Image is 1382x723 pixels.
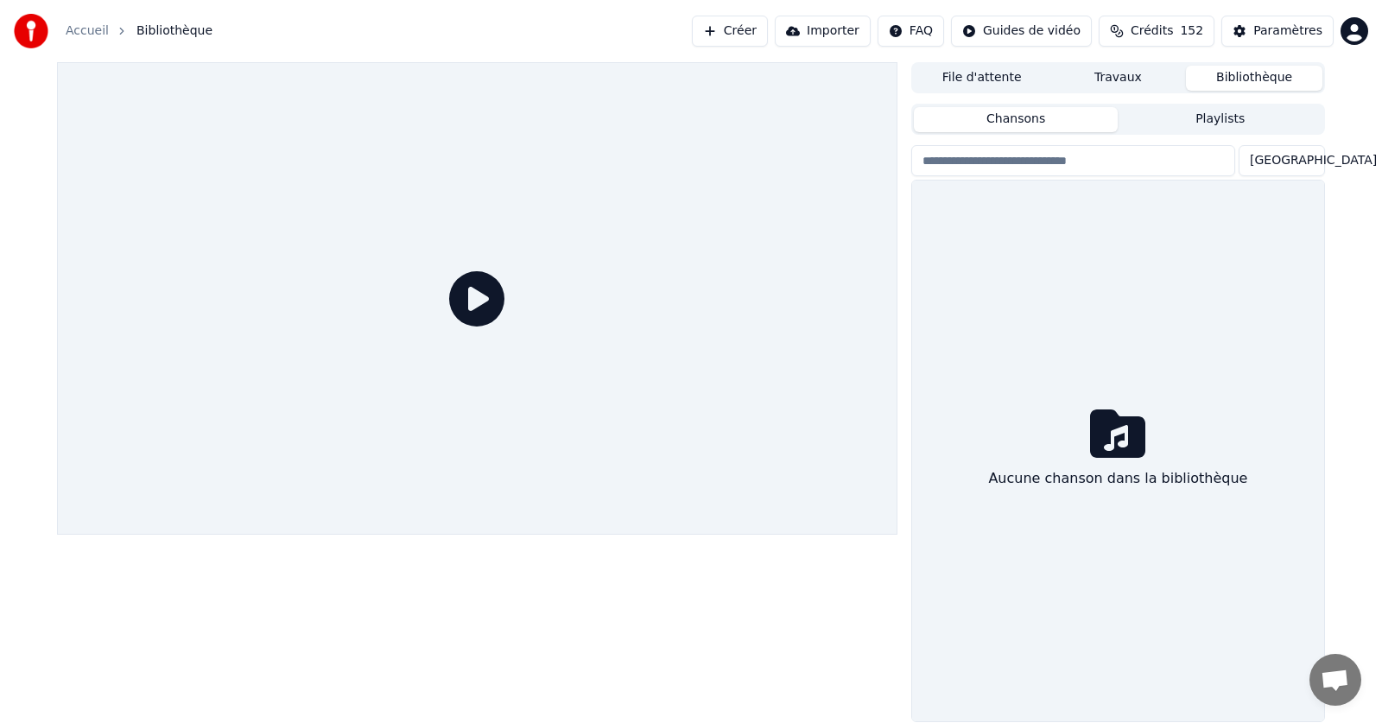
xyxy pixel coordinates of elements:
span: Bibliothèque [136,22,212,40]
a: Accueil [66,22,109,40]
span: 152 [1180,22,1203,40]
button: Guides de vidéo [951,16,1092,47]
div: Ouvrir le chat [1309,654,1361,706]
img: youka [14,14,48,48]
button: Bibliothèque [1186,66,1322,91]
div: Paramètres [1253,22,1322,40]
button: Chansons [914,107,1119,132]
button: Paramètres [1221,16,1334,47]
span: Crédits [1131,22,1173,40]
span: [GEOGRAPHIC_DATA] [1250,152,1377,169]
button: Crédits152 [1099,16,1214,47]
button: Importer [775,16,871,47]
button: File d'attente [914,66,1050,91]
button: FAQ [878,16,944,47]
div: Aucune chanson dans la bibliothèque [981,461,1254,496]
button: Créer [692,16,768,47]
button: Playlists [1118,107,1322,132]
nav: breadcrumb [66,22,212,40]
button: Travaux [1050,66,1187,91]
